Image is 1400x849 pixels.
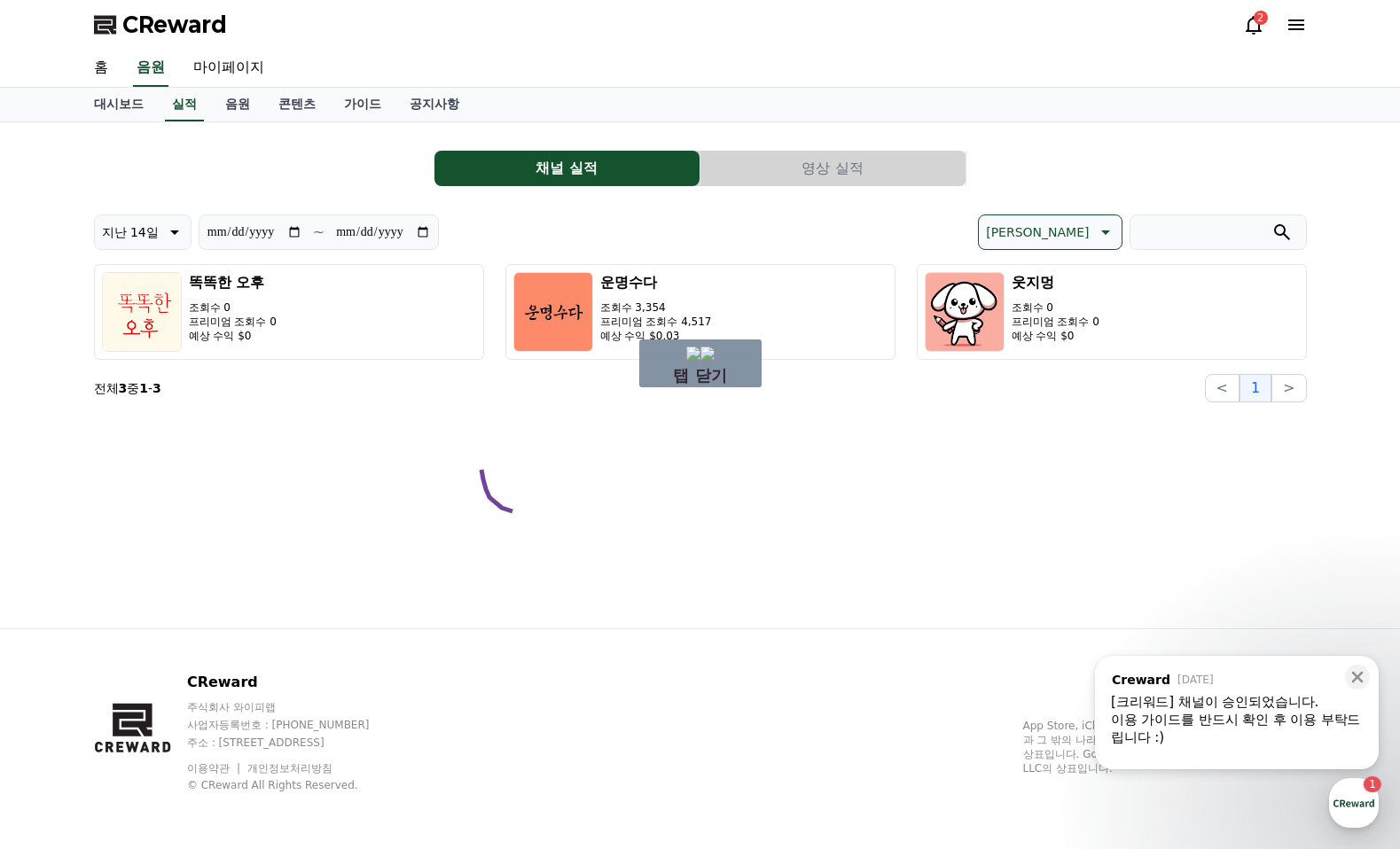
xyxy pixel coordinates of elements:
span: 홈 [56,588,66,603]
a: 설정 [229,562,340,606]
span: 설정 [274,588,295,603]
span: 대화 [162,589,184,604]
a: 1대화 [117,562,229,606]
span: 1 [180,561,186,575]
a: 홈 [5,562,117,606]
